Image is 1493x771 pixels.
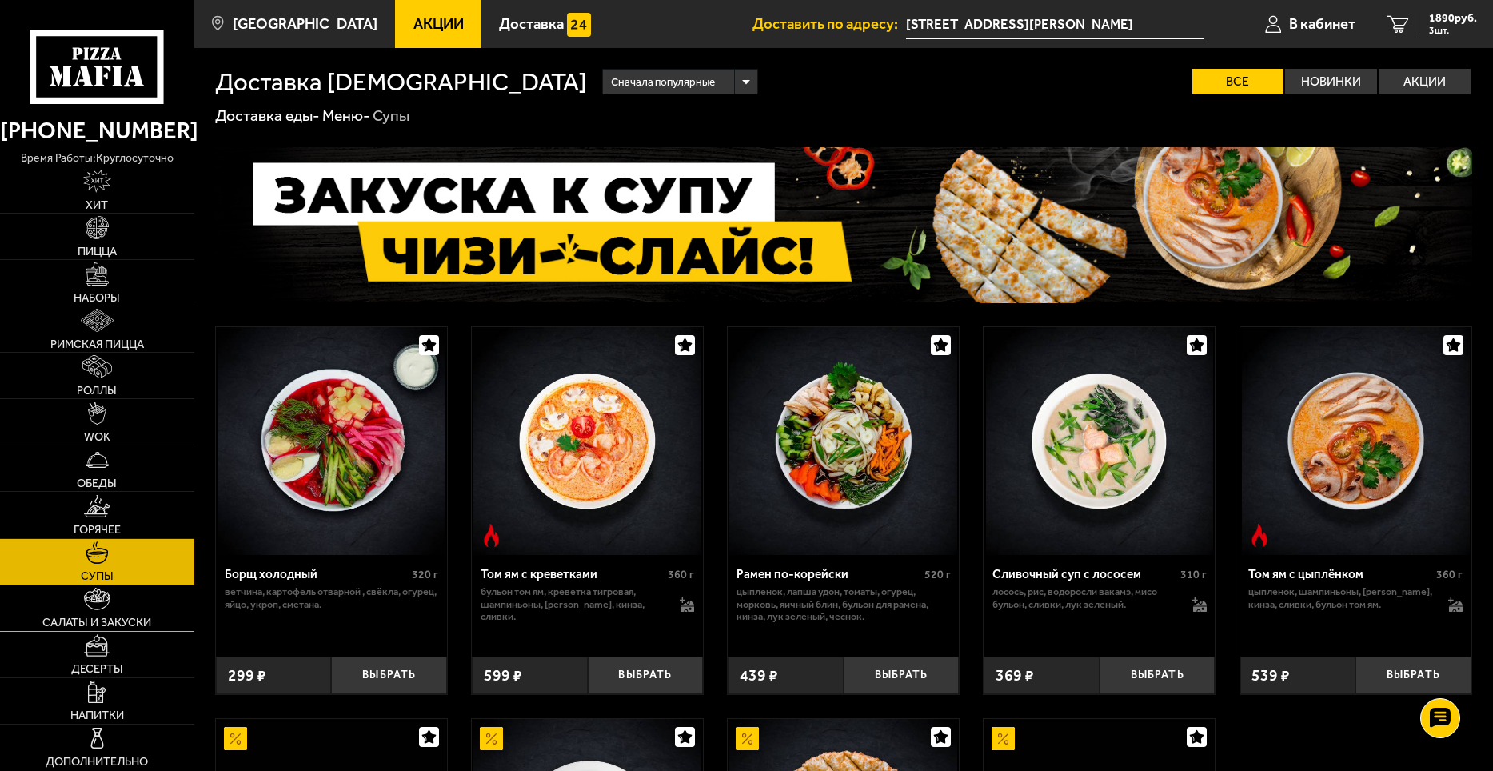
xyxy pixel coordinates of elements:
h1: Доставка [DEMOGRAPHIC_DATA] [215,70,587,94]
span: Дополнительно [46,756,148,767]
button: Выбрать [588,657,704,695]
input: Ваш адрес доставки [906,10,1204,39]
img: Том ям с цыплёнком [1242,327,1470,555]
img: Том ям с креветками [473,327,701,555]
img: Акционный [992,727,1015,750]
span: Акции [413,17,464,32]
img: Рамен по-корейски [729,327,957,555]
p: ветчина, картофель отварной , свёкла, огурец, яйцо, укроп, сметана. [225,585,439,610]
span: Пицца [78,246,117,257]
span: 360 г [1436,568,1463,581]
span: 3 шт. [1429,26,1477,35]
span: В кабинет [1289,17,1355,32]
label: Акции [1379,69,1471,94]
span: 599 ₽ [484,668,522,683]
div: Рамен по-корейски [737,567,920,582]
div: Сливочный суп с лососем [992,567,1176,582]
span: Сначала популярные [611,67,715,97]
img: Острое блюдо [1247,524,1271,547]
button: Выбрать [331,657,447,695]
span: 310 г [1180,568,1207,581]
span: [GEOGRAPHIC_DATA] [233,17,377,32]
span: Десерты [71,663,123,674]
p: лосось, рис, водоросли вакамэ, мисо бульон, сливки, лук зеленый. [992,585,1176,610]
span: Напитки [70,709,124,721]
button: Выбрать [1100,657,1216,695]
img: Острое блюдо [480,524,503,547]
p: бульон том ям, креветка тигровая, шампиньоны, [PERSON_NAME], кинза, сливки. [481,585,665,623]
span: WOK [84,431,110,442]
button: Выбрать [1355,657,1471,695]
span: Хит [86,199,108,210]
div: Борщ холодный [225,567,409,582]
img: Акционный [736,727,759,750]
span: 299 ₽ [228,668,266,683]
a: Острое блюдоТом ям с креветками [472,327,703,555]
span: Салаты и закуски [42,617,151,628]
span: Римская пицца [50,338,144,350]
span: Супы [81,570,114,581]
img: 15daf4d41897b9f0e9f617042186c801.svg [567,13,590,36]
a: Сливочный суп с лососем [984,327,1215,555]
span: Обеды [77,477,117,489]
span: Доставить по адресу: [752,17,906,32]
a: Рамен по-корейски [728,327,959,555]
span: Доставка [499,17,564,32]
span: 520 г [924,568,951,581]
button: Выбрать [844,657,960,695]
label: Все [1192,69,1284,94]
a: Доставка еды- [215,106,320,125]
div: Супы [373,106,409,126]
span: 320 г [412,568,438,581]
p: цыпленок, шампиньоны, [PERSON_NAME], кинза, сливки, бульон том ям. [1248,585,1432,610]
div: Том ям с креветками [481,567,665,582]
a: Острое блюдоТом ям с цыплёнком [1240,327,1471,555]
span: Горячее [74,524,121,535]
img: Сливочный суп с лососем [986,327,1214,555]
img: Акционный [224,727,247,750]
a: Борщ холодный [216,327,447,555]
span: Роллы [77,385,117,396]
label: Новинки [1285,69,1377,94]
span: 539 ₽ [1251,668,1290,683]
span: 439 ₽ [740,668,778,683]
span: Наборы [74,292,120,303]
img: Акционный [480,727,503,750]
span: 369 ₽ [996,668,1034,683]
img: Борщ холодный [218,327,445,555]
div: Том ям с цыплёнком [1248,567,1432,582]
a: Меню- [322,106,370,125]
p: цыпленок, лапша удон, томаты, огурец, морковь, яичный блин, бульон для рамена, кинза, лук зеленый... [737,585,951,623]
span: 360 г [668,568,694,581]
span: 1890 руб. [1429,13,1477,24]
